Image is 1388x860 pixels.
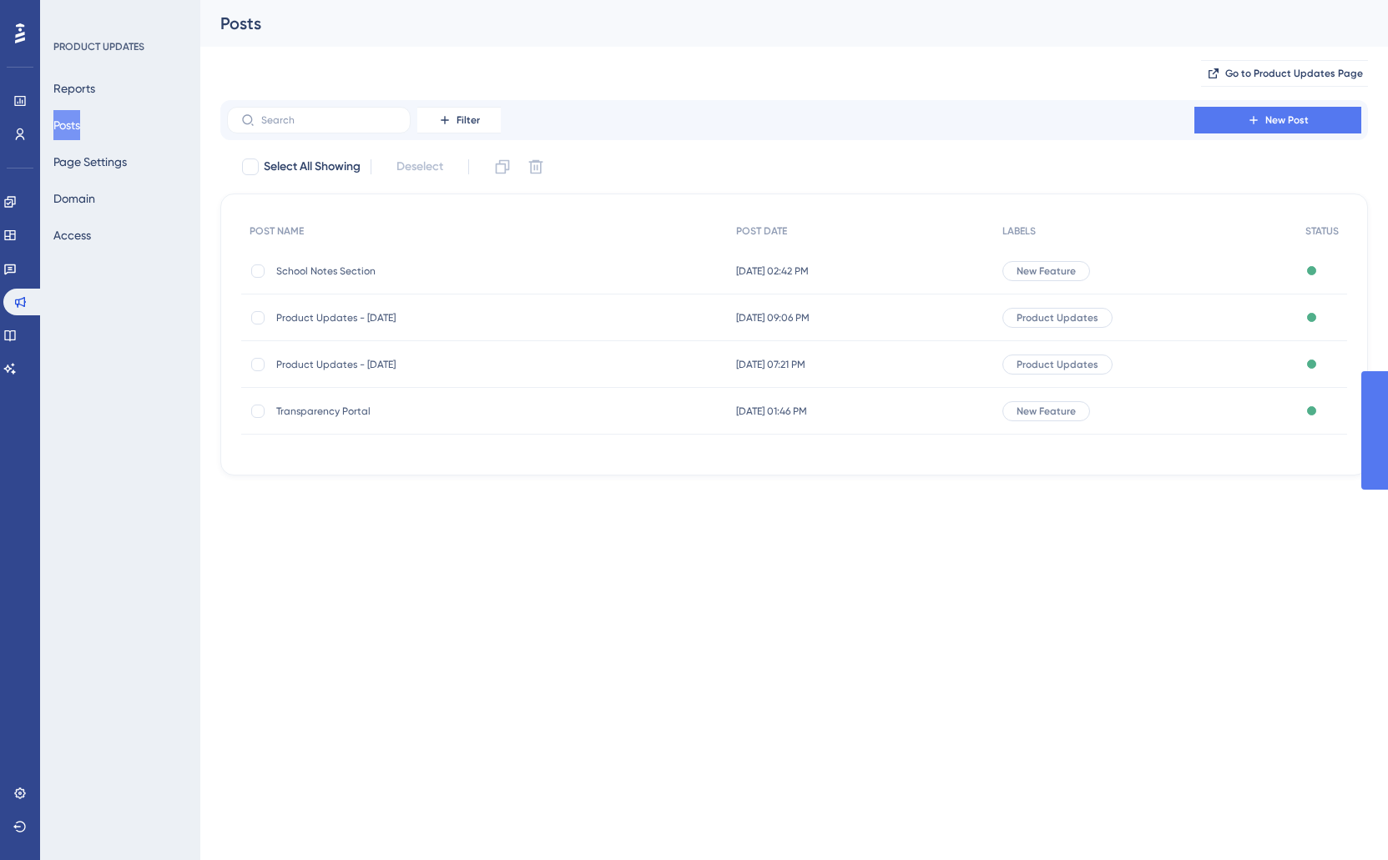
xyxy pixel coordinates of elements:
[1201,60,1368,87] button: Go to Product Updates Page
[264,157,361,177] span: Select All Showing
[381,152,458,182] button: Deselect
[53,147,127,177] button: Page Settings
[53,110,80,140] button: Posts
[261,114,396,126] input: Search
[53,73,95,103] button: Reports
[1017,358,1098,371] span: Product Updates
[1002,224,1036,238] span: LABELS
[417,107,501,133] button: Filter
[736,264,809,278] span: [DATE] 02:42 PM
[53,184,95,214] button: Domain
[1017,405,1076,418] span: New Feature
[1017,311,1098,324] span: Product Updates
[250,224,304,238] span: POST NAME
[1017,264,1076,278] span: New Feature
[736,405,807,418] span: [DATE] 01:46 PM
[1225,67,1363,80] span: Go to Product Updates Page
[1194,107,1361,133] button: New Post
[276,311,543,324] span: Product Updates - [DATE]
[396,157,443,177] span: Deselect
[276,405,543,418] span: Transparency Portal
[1318,794,1368,844] iframe: UserGuiding AI Assistant Launcher
[276,264,543,278] span: School Notes Section
[1265,113,1309,127] span: New Post
[53,40,144,53] div: PRODUCT UPDATES
[276,358,543,371] span: Product Updates - [DATE]
[1305,224,1339,238] span: STATUS
[736,224,787,238] span: POST DATE
[457,113,480,127] span: Filter
[736,311,810,324] span: [DATE] 09:06 PM
[53,220,91,250] button: Access
[220,12,1326,35] div: Posts
[736,358,805,371] span: [DATE] 07:21 PM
